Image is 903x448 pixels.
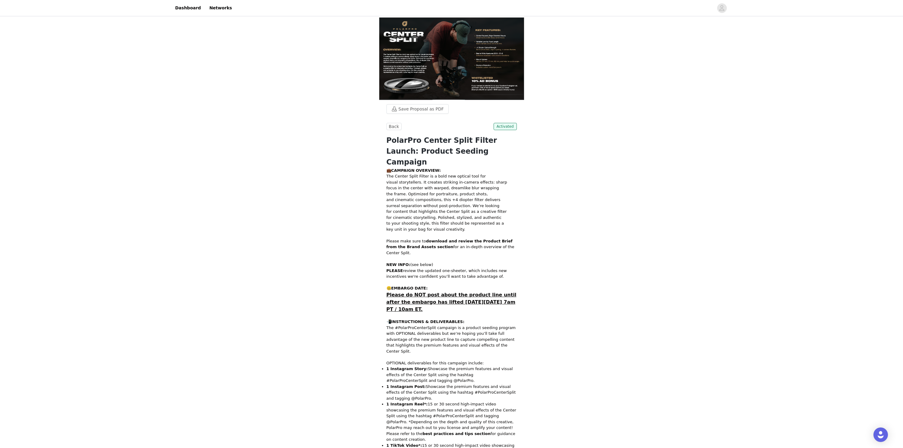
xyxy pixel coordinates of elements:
strong: EMBARGO DATE: [391,286,429,290]
span: Activated [494,123,517,130]
strong: best practices and tips section [422,431,490,436]
button: Save Proposal as PDF [386,104,449,114]
button: Back [386,123,402,130]
p: OPTIONAL deliverables for this campaign include: [386,360,517,366]
strong: INSTRUCTIONS & DELIVERABLES: [391,319,465,324]
p: review the updated one-sheeter, which includes new incentives we're confident you’ll want to take... [386,268,517,280]
strong: 1 Instagram Story: [386,366,428,371]
li: 15 or 30 second high-impact video showcasing the premium features and visual effects of the Cente... [386,401,517,443]
strong: 1 TikTok Video*: [386,443,422,448]
p: The Center Split Filter is a bold new optical tool for visual storytellers. It creates striking i... [386,173,517,232]
a: Dashboard [172,1,205,15]
strong: NEW INFO: [386,262,410,267]
li: Showcase the premium features and visual effects of the Center Split using the hashtag #PolarProC... [386,366,517,384]
p: The #PolarProCenterSplit campaign is a product seeding program with OPTIONAL deliverables but we’... [386,325,517,354]
p: (see below) [386,262,517,268]
p: 💼 [386,168,517,174]
div: Open Intercom Messenger [873,427,888,442]
strong: Please do NOT post about the product line until after the embargo has lifted [DATE][DATE] 7am PT ... [386,292,517,312]
div: avatar [719,3,725,13]
strong: download and review the Product Brief from the Brand Assets section [386,239,513,249]
li: Showcase the premium features and visual effects of the Center Split using the hashtag #PolarProC... [386,384,517,402]
a: Networks [206,1,236,15]
p: 📲 [386,319,517,325]
strong: 1 Instagram Reel*: [386,402,428,406]
strong: PLEASE [386,268,403,273]
strong: CAMPAIGN OVERVIEW: [391,168,442,173]
img: campaign image [379,18,524,100]
p: 🤐 [386,285,517,291]
h1: PolarPro Center Split Filter Launch: Product Seeding Campaign [386,135,517,168]
strong: 1 Instagram Post: [386,384,426,389]
p: Please make sure to for an in-depth overview of the Center Split. [386,238,517,256]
